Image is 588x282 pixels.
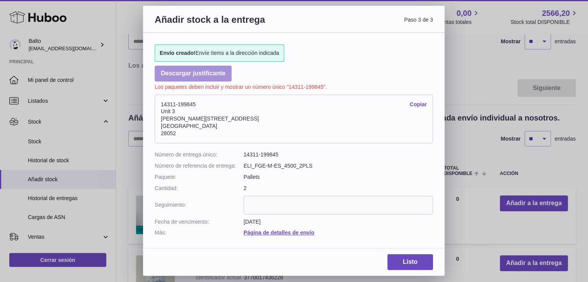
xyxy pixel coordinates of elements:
[155,229,244,236] dt: Más:
[155,82,433,91] p: Los paquetes deben incluir y mostrar un número único "14311-199845".
[244,162,433,170] dd: ELI_FGE-M-ES_4500_2PLS
[387,254,433,270] a: Listo
[294,14,433,35] span: Paso 3 de 3
[155,95,433,143] address: 14311-199845 Unit 3 [PERSON_NAME][STREET_ADDRESS] [GEOGRAPHIC_DATA] 28052
[244,218,433,226] dd: [DATE]
[155,151,244,158] dt: Número de entrega único:
[155,185,244,192] dt: Cantidad:
[155,196,244,214] dt: Seguimiento:
[410,101,427,108] a: Copiar
[155,14,294,35] h3: Añadir stock a la entrega
[244,229,314,236] a: Página de detalles de envío
[155,162,244,170] dt: Número de referencia de entrega:
[155,218,244,226] dt: Fecha de vencimiento:
[160,50,196,56] strong: Envío creado!
[244,185,433,192] dd: 2
[244,173,433,181] dd: Pallets
[160,49,279,57] span: Envíe ítems a la dirección indicada
[244,151,433,158] dd: 14311-199845
[155,66,232,82] a: Descargar justificante
[155,173,244,181] dt: Paquete:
